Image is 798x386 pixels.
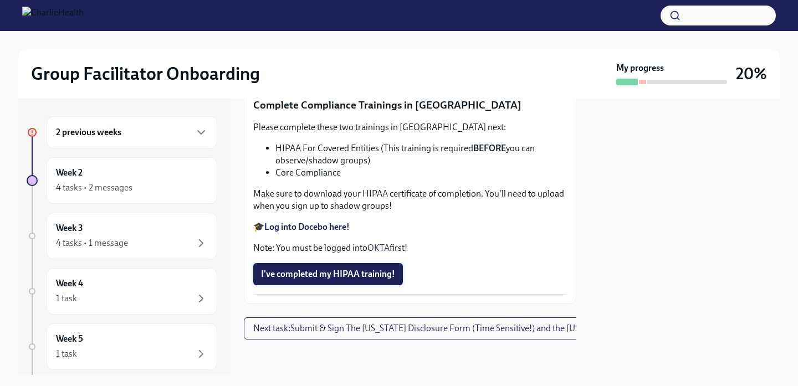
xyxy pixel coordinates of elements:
h6: 2 previous weeks [56,126,121,138]
p: Complete Compliance Trainings in [GEOGRAPHIC_DATA] [253,98,567,112]
p: Make sure to download your HIPAA certificate of completion. You'll need to upload when you sign u... [253,188,567,212]
div: 4 tasks • 2 messages [56,182,132,194]
strong: BEFORE [473,143,506,153]
button: I've completed my HIPAA training! [253,263,403,285]
div: 4 tasks • 1 message [56,237,128,249]
p: 🎓 [253,221,567,233]
strong: My progress [616,62,664,74]
li: HIPAA For Covered Entities (This training is required you can observe/shadow groups) [275,142,567,167]
div: 1 task [56,292,77,305]
a: Log into Docebo here! [264,222,350,232]
h6: Week 2 [56,167,83,179]
h6: Week 4 [56,277,83,290]
div: 1 task [56,348,77,360]
span: I've completed my HIPAA training! [261,269,395,280]
p: Please complete these two trainings in [GEOGRAPHIC_DATA] next: [253,121,567,133]
a: Week 51 task [27,323,217,370]
h6: Week 5 [56,333,83,345]
a: Week 24 tasks • 2 messages [27,157,217,204]
a: Week 34 tasks • 1 message [27,213,217,259]
div: 2 previous weeks [47,116,217,148]
a: OKTA [367,243,390,253]
p: Note: You must be logged into first! [253,242,567,254]
h3: 20% [736,64,767,84]
span: Next task : Submit & Sign The [US_STATE] Disclosure Form (Time Sensitive!) and the [US_STATE] Bac... [253,323,684,334]
button: Next task:Submit & Sign The [US_STATE] Disclosure Form (Time Sensitive!) and the [US_STATE] Backg... [244,317,693,339]
a: Week 41 task [27,268,217,315]
img: CharlieHealth [22,7,84,24]
h2: Group Facilitator Onboarding [31,63,260,85]
li: Core Compliance [275,167,567,179]
h6: Week 3 [56,222,83,234]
